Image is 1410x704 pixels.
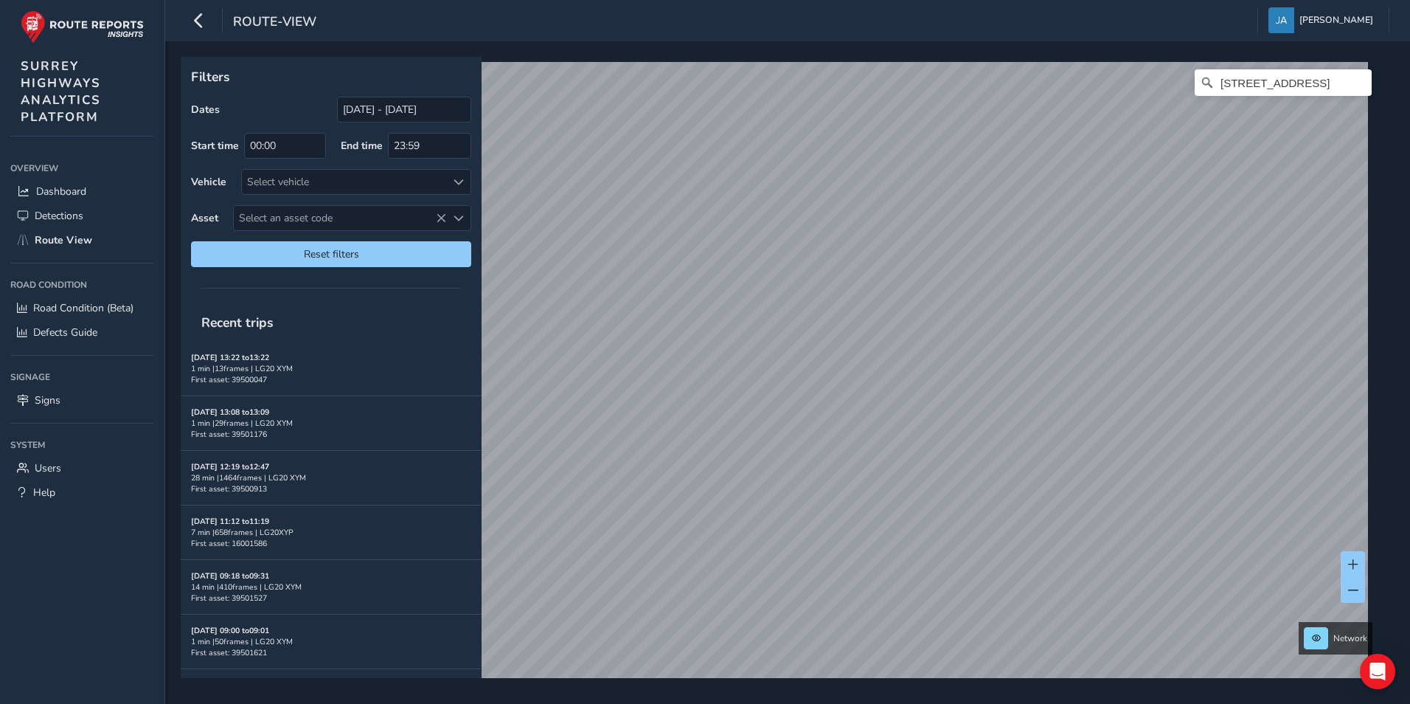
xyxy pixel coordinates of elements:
span: Users [35,461,61,475]
p: Filters [191,67,471,86]
strong: [DATE] 12:19 to 12:47 [191,461,269,472]
span: First asset: 39500913 [191,483,267,494]
label: Start time [191,139,239,153]
span: Reset filters [202,247,460,261]
span: Dashboard [36,184,86,199]
div: 14 min | 410 frames | LG20 XYM [191,582,471,593]
span: Detections [35,209,83,223]
strong: [DATE] 09:00 to 09:01 [191,625,269,636]
div: Overview [10,157,154,179]
a: Dashboard [10,179,154,204]
strong: [DATE] 13:08 to 13:09 [191,407,269,418]
input: Search [1195,69,1372,96]
label: Dates [191,103,220,117]
button: Reset filters [191,241,471,267]
a: Signs [10,388,154,413]
span: SURREY HIGHWAYS ANALYTICS PLATFORM [21,58,101,125]
span: route-view [233,13,316,33]
span: Signs [35,393,60,407]
div: 28 min | 1464 frames | LG20 XYM [191,472,471,483]
div: 1 min | 29 frames | LG20 XYM [191,418,471,429]
div: Road Condition [10,274,154,296]
span: First asset: 16001586 [191,538,267,549]
a: Defects Guide [10,320,154,345]
strong: [DATE] 13:22 to 13:22 [191,352,269,363]
span: Select an asset code [234,206,446,230]
span: Recent trips [191,303,284,342]
span: First asset: 39501621 [191,647,267,658]
div: Open Intercom Messenger [1360,654,1395,689]
span: First asset: 39500047 [191,374,267,385]
a: Road Condition (Beta) [10,296,154,320]
a: Help [10,480,154,505]
label: Vehicle [191,175,226,189]
div: 1 min | 13 frames | LG20 XYM [191,363,471,374]
div: Select an asset code [446,206,470,230]
div: Select vehicle [242,170,446,194]
a: Route View [10,228,154,252]
span: Help [33,486,55,500]
img: diamond-layout [1268,7,1294,33]
button: [PERSON_NAME] [1268,7,1378,33]
a: Detections [10,204,154,228]
canvas: Map [186,62,1368,695]
label: Asset [191,211,218,225]
span: Route View [35,233,92,247]
a: Users [10,456,154,480]
span: [PERSON_NAME] [1299,7,1373,33]
label: End time [341,139,383,153]
span: First asset: 39501176 [191,429,267,440]
div: Signage [10,366,154,388]
div: System [10,434,154,456]
span: Road Condition (Beta) [33,301,133,315]
strong: [DATE] 11:12 to 11:19 [191,516,269,527]
strong: [DATE] 09:18 to 09:31 [191,570,269,582]
div: 7 min | 658 frames | LG20XYP [191,527,471,538]
div: 1 min | 50 frames | LG20 XYM [191,636,471,647]
span: First asset: 39501527 [191,593,267,604]
span: Defects Guide [33,325,97,339]
span: Network [1333,632,1367,644]
img: rr logo [21,10,144,44]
